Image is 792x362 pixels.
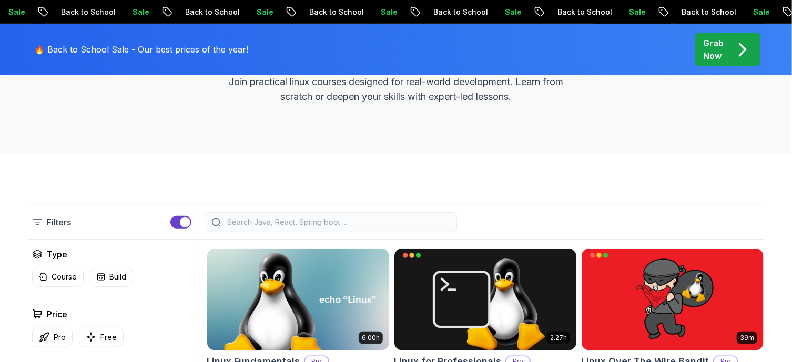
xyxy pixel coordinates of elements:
[603,7,636,17] p: Sale
[394,249,576,350] img: Linux for Professionals card
[219,75,573,104] p: Join practical linux courses designed for real-world development. Learn from scratch or deepen yo...
[207,249,389,350] img: Linux Fundamentals card
[740,334,754,342] p: 39m
[727,7,760,17] p: Sale
[283,7,354,17] p: Back to School
[100,332,117,343] p: Free
[550,334,567,342] p: 2.27h
[35,7,106,17] p: Back to School
[32,327,73,347] button: Pro
[230,7,264,17] p: Sale
[655,7,727,17] p: Back to School
[479,7,512,17] p: Sale
[34,43,248,56] p: 🔥 Back to School Sale - Our best prices of the year!
[47,308,67,320] h2: Price
[703,37,724,62] p: Grab Now
[109,272,126,282] p: Build
[582,249,764,350] img: Linux Over The Wire Bandit card
[159,7,230,17] p: Back to School
[407,7,479,17] p: Back to School
[225,217,450,227] input: Search Java, React, Spring boot ...
[54,332,66,343] p: Pro
[90,267,133,287] button: Build
[106,7,140,17] p: Sale
[531,7,603,17] p: Back to School
[362,334,380,342] p: 6.00h
[47,216,71,229] p: Filters
[32,267,84,287] button: Course
[79,327,124,347] button: Free
[47,248,67,261] h2: Type
[354,7,388,17] p: Sale
[52,272,77,282] p: Course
